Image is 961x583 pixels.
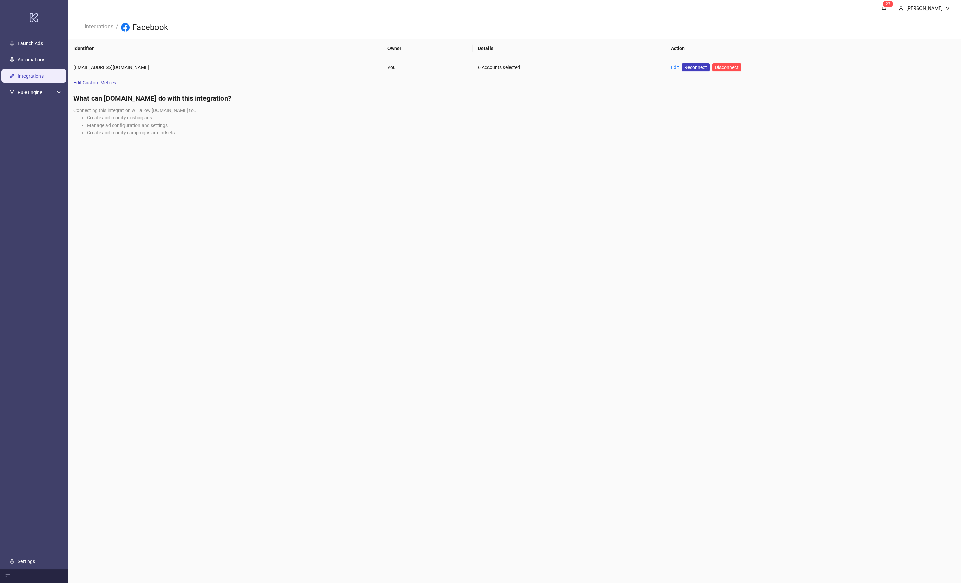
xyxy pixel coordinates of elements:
span: Rule Engine [18,85,55,99]
sup: 23 [883,1,893,7]
span: down [945,6,950,11]
span: 3 [888,2,890,6]
div: 6 Accounts selected [478,64,660,71]
a: Launch Ads [18,41,43,46]
h4: What can [DOMAIN_NAME] do with this integration? [73,94,956,103]
span: menu-fold [5,574,10,579]
span: bell [882,5,887,10]
span: Disconnect [715,65,739,70]
a: Reconnect [682,63,710,71]
a: Edit Custom Metrics [68,77,121,88]
span: 2 [885,2,888,6]
h3: Facebook [132,22,168,33]
th: Action [665,39,961,58]
th: Owner [382,39,472,58]
th: Identifier [68,39,382,58]
li: / [116,22,118,33]
div: [PERSON_NAME] [904,4,945,12]
a: Edit [671,65,679,70]
span: Edit Custom Metrics [73,79,116,86]
a: Integrations [83,22,115,30]
span: user [899,6,904,11]
span: Reconnect [684,64,707,71]
button: Disconnect [712,63,741,71]
a: Automations [18,57,45,62]
li: Create and modify campaigns and adsets [87,129,956,136]
div: [EMAIL_ADDRESS][DOMAIN_NAME] [73,64,377,71]
span: fork [10,90,14,95]
li: Create and modify existing ads [87,114,956,122]
div: You [387,64,467,71]
th: Details [473,39,665,58]
span: Connecting this integration will allow [DOMAIN_NAME] to... [73,108,198,113]
li: Manage ad configuration and settings [87,122,956,129]
a: Integrations [18,73,44,79]
a: Settings [18,558,35,564]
